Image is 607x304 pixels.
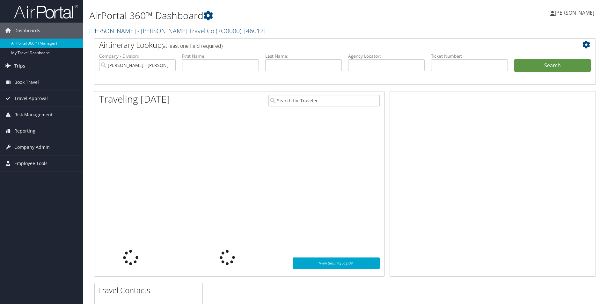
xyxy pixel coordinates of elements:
[14,139,50,155] span: Company Admin
[14,107,53,123] span: Risk Management
[348,53,425,59] label: Agency Locator:
[182,53,259,59] label: First Name:
[216,26,241,35] span: ( 7O0000 )
[89,26,266,35] a: [PERSON_NAME] - [PERSON_NAME] Travel Co
[99,53,176,59] label: Company - Division:
[14,74,39,90] span: Book Travel
[431,53,508,59] label: Ticket Number:
[14,58,25,74] span: Trips
[550,3,601,22] a: [PERSON_NAME]
[514,59,591,72] button: Search
[14,23,40,39] span: Dashboards
[293,257,380,269] a: View SecurityLogic®
[98,285,202,296] h2: Travel Contacts
[162,42,223,49] span: (at least one field required)
[555,9,594,16] span: [PERSON_NAME]
[14,123,35,139] span: Reporting
[99,40,549,50] h2: Airtinerary Lookup
[89,9,430,22] h1: AirPortal 360™ Dashboard
[241,26,266,35] span: , [ 46012 ]
[14,156,48,171] span: Employee Tools
[265,53,342,59] label: Last Name:
[99,92,170,106] h1: Traveling [DATE]
[14,4,78,19] img: airportal-logo.png
[14,90,48,106] span: Travel Approval
[268,95,380,106] input: Search for Traveler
